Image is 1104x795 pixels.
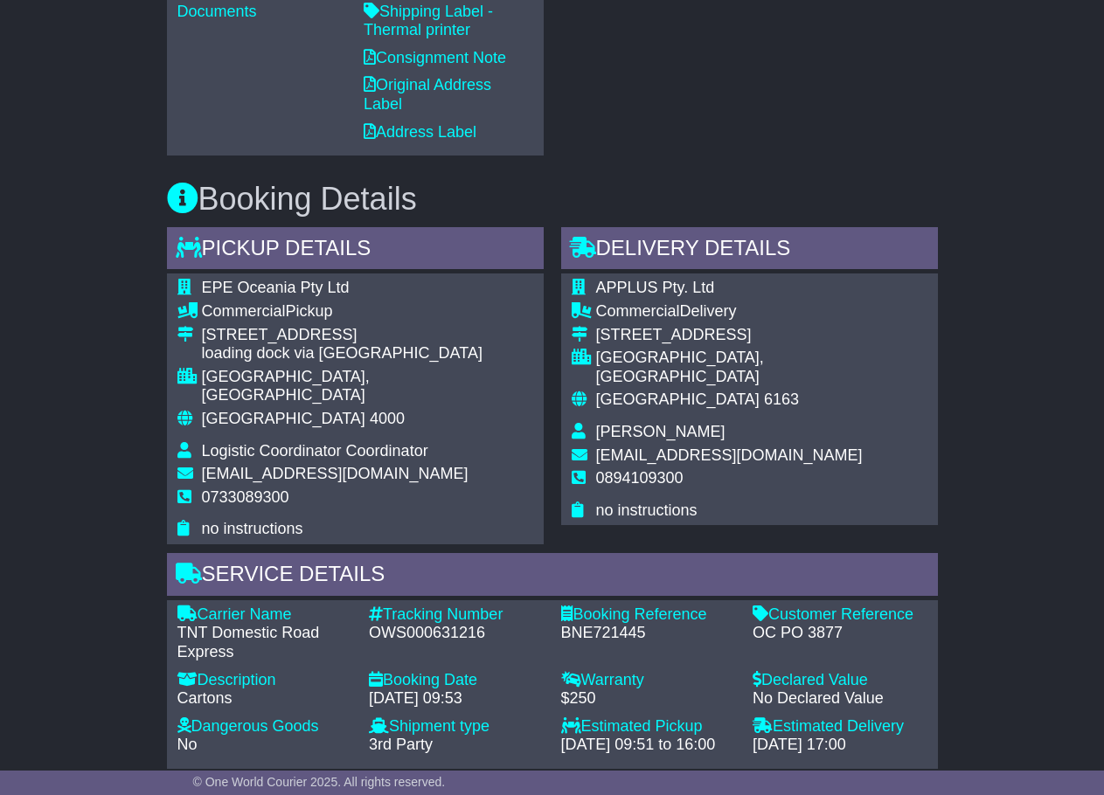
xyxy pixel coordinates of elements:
[364,49,506,66] a: Consignment Note
[561,671,736,690] div: Warranty
[369,624,544,643] div: OWS000631216
[177,717,352,736] div: Dangerous Goods
[177,689,352,709] div: Cartons
[167,553,938,600] div: Service Details
[561,605,736,625] div: Booking Reference
[370,410,405,427] span: 4000
[364,76,491,113] a: Original Address Label
[753,605,927,625] div: Customer Reference
[202,326,533,345] div: [STREET_ADDRESS]
[369,671,544,690] div: Booking Date
[753,624,927,643] div: OC PO 3877
[753,689,927,709] div: No Declared Value
[596,326,927,345] div: [STREET_ADDRESS]
[202,279,350,296] span: EPE Oceania Pty Ltd
[561,624,736,643] div: BNE721445
[177,671,352,690] div: Description
[202,410,365,427] span: [GEOGRAPHIC_DATA]
[596,391,760,408] span: [GEOGRAPHIC_DATA]
[202,302,286,320] span: Commercial
[202,302,533,321] div: Pickup
[753,736,927,755] div: [DATE] 17:00
[177,736,198,753] span: No
[369,689,544,709] div: [DATE] 09:53
[167,182,938,217] h3: Booking Details
[561,717,736,736] div: Estimated Pickup
[369,717,544,736] div: Shipment type
[177,624,352,661] div: TNT Domestic Road Express
[202,465,469,482] span: [EMAIL_ADDRESS][DOMAIN_NAME]
[596,349,927,386] div: [GEOGRAPHIC_DATA], [GEOGRAPHIC_DATA]
[596,469,684,487] span: 0894109300
[193,775,446,789] span: © One World Courier 2025. All rights reserved.
[202,344,533,363] div: loading dock via [GEOGRAPHIC_DATA]
[202,520,303,537] span: no instructions
[369,736,433,753] span: 3rd Party
[596,423,726,440] span: [PERSON_NAME]
[596,302,927,321] div: Delivery
[202,442,428,460] span: Logistic Coordinator Coordinator
[753,717,927,736] div: Estimated Delivery
[202,368,533,405] div: [GEOGRAPHIC_DATA], [GEOGRAPHIC_DATA]
[764,391,799,408] span: 6163
[364,3,493,39] a: Shipping Label - Thermal printer
[561,736,736,755] div: [DATE] 09:51 to 16:00
[364,123,476,141] a: Address Label
[596,279,715,296] span: APPLUS Pty. Ltd
[561,689,736,709] div: $250
[369,605,544,625] div: Tracking Number
[167,227,544,274] div: Pickup Details
[177,605,352,625] div: Carrier Name
[561,227,938,274] div: Delivery Details
[753,671,927,690] div: Declared Value
[596,302,680,320] span: Commercial
[596,446,863,464] span: [EMAIL_ADDRESS][DOMAIN_NAME]
[596,501,698,519] span: no instructions
[202,488,289,506] span: 0733089300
